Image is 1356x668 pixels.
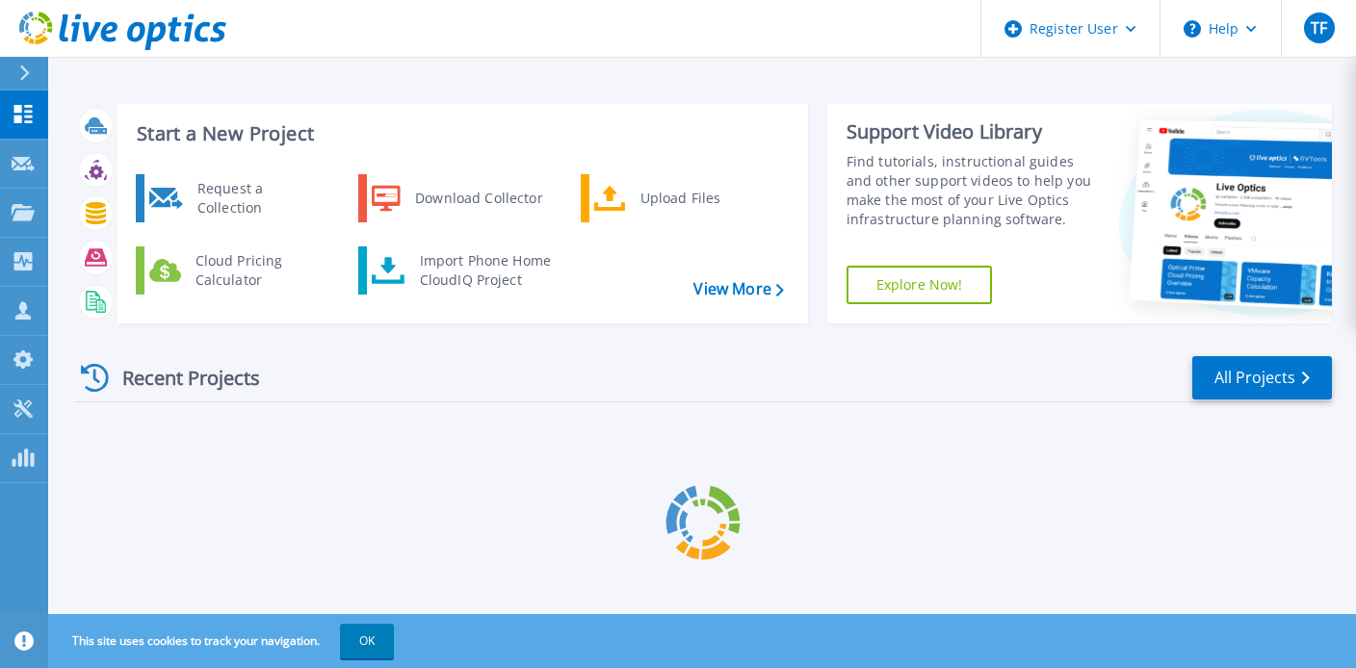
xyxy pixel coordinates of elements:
[1192,356,1332,399] a: All Projects
[186,251,328,290] div: Cloud Pricing Calculator
[188,179,328,218] div: Request a Collection
[847,266,993,304] a: Explore Now!
[693,280,783,298] a: View More
[1311,20,1327,36] span: TF
[581,174,778,222] a: Upload Files
[340,624,394,658] button: OK
[53,624,394,658] span: This site uses cookies to track your navigation.
[137,123,783,144] h3: Start a New Project
[405,179,551,218] div: Download Collector
[74,354,286,401] div: Recent Projects
[847,119,1098,144] div: Support Video Library
[410,251,561,290] div: Import Phone Home CloudIQ Project
[136,246,333,295] a: Cloud Pricing Calculator
[358,174,556,222] a: Download Collector
[847,152,1098,229] div: Find tutorials, instructional guides and other support videos to help you make the most of your L...
[136,174,333,222] a: Request a Collection
[631,179,773,218] div: Upload Files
